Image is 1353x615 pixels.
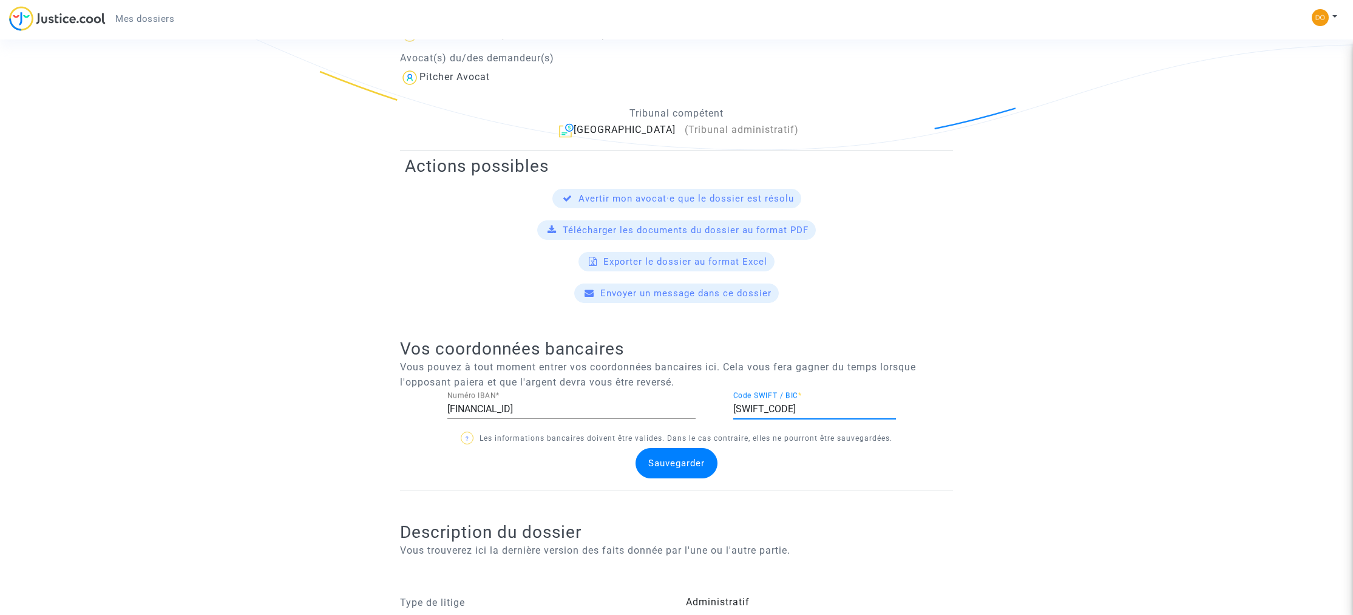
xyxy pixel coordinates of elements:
span: Administratif [686,596,750,608]
p: Avocat(s) du/des demandeur(s) [400,50,668,66]
p: Tribunal compétent [400,106,953,121]
span: (via [PERSON_NAME]) [500,29,606,40]
span: Envoyer un message dans ce dossier [600,288,771,299]
span: ? [466,435,469,442]
span: Exporter le dossier au format Excel [603,256,767,267]
a: Mes dossiers [106,10,184,28]
h2: Actions possibles [405,155,948,177]
img: icon-archive.svg [559,123,573,138]
h2: Vos coordonnées bancaires [400,338,953,359]
p: Vous trouverez ici la dernière version des faits donnée par l'une ou l'autre partie. [400,543,953,558]
p: Vous pouvez à tout moment entrer vos coordonnées bancaires ici. Cela vous fera gagner du temps lo... [400,359,953,390]
div: Pitcher Avocat [419,71,490,83]
span: Avertir mon avocat·e que le dossier est résolu [578,193,794,204]
p: Les informations bancaires doivent être valides. Dans le cas contraire, elles ne pourront être sa... [400,431,953,446]
img: 8bc14158c72351a431544b9a24e7651e [1312,9,1329,26]
span: Sauvegarder [648,458,705,469]
img: jc-logo.svg [9,6,106,31]
span: (Tribunal administratif) [685,124,799,135]
h2: Description du dossier [400,522,953,543]
div: [GEOGRAPHIC_DATA] [400,123,953,138]
span: Mes dossiers [115,13,174,24]
img: icon-user.svg [400,68,419,87]
p: Type de litige [400,595,668,610]
div: [PERSON_NAME] [419,29,500,40]
span: Télécharger les documents du dossier au format PDF [563,225,809,236]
